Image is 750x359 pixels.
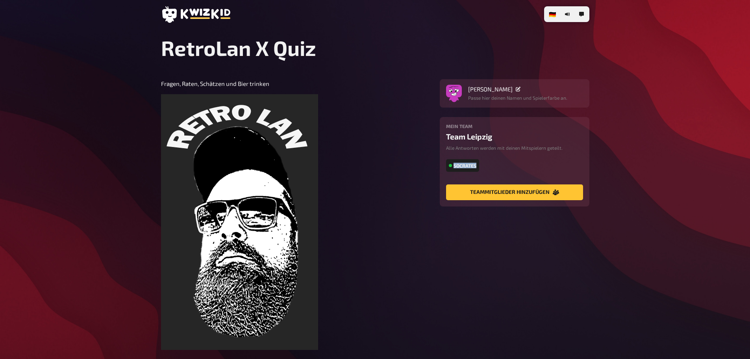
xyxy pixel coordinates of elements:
[446,86,462,101] button: Avatar
[161,94,318,350] img: socke_logo
[446,159,479,172] div: Socrates
[161,35,589,60] h1: RetroLan X Quiz
[468,86,513,93] span: [PERSON_NAME]
[446,83,462,99] img: Avatar
[446,123,583,129] h4: Mein Team
[161,80,269,87] span: Fragen, Raten, Schätzen und Bier trinken
[446,144,583,151] p: Alle Antworten werden mit deinen Mitspielern geteilt.
[468,94,567,101] p: Passe hier deinen Namen und Spielerfarbe an.
[446,184,583,200] button: Teammitglieder hinzufügen
[446,132,583,141] div: Team Leipzig
[546,8,559,20] li: 🇩🇪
